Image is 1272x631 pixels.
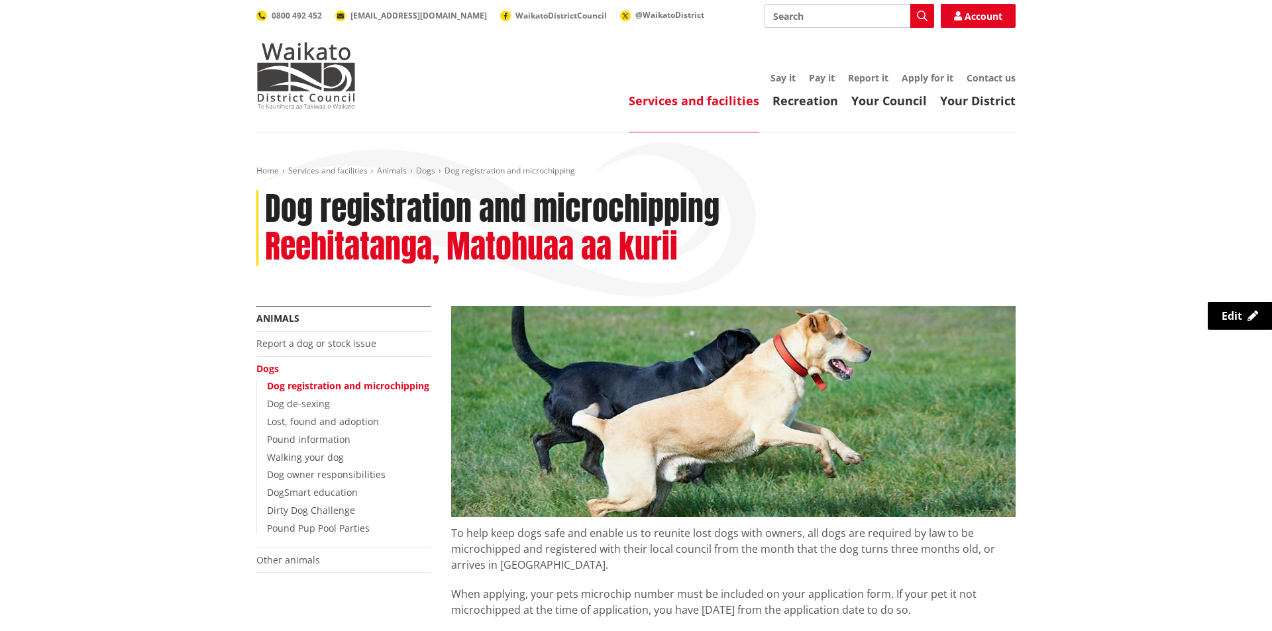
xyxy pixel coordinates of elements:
a: Report it [848,72,888,84]
a: Apply for it [902,72,953,84]
a: Pay it [809,72,835,84]
a: Other animals [256,554,320,566]
a: 0800 492 452 [256,10,322,21]
img: Register your dog [451,306,1016,517]
span: Edit [1222,309,1242,323]
p: When applying, your pets microchip number must be included on your application form. If your pet ... [451,586,1016,618]
p: To help keep dogs safe and enable us to reunite lost dogs with owners, all dogs are required by l... [451,517,1016,573]
a: Services and facilities [288,165,368,176]
span: Dog registration and microchipping [445,165,575,176]
a: Pound Pup Pool Parties [267,522,370,534]
h1: Dog registration and microchipping [265,190,719,228]
span: WaikatoDistrictCouncil [515,10,607,21]
a: Edit [1208,302,1272,330]
a: Dog de-sexing [267,397,330,410]
nav: breadcrumb [256,166,1016,177]
a: Say it [770,72,796,84]
a: Services and facilities [629,93,759,109]
a: Contact us [967,72,1016,84]
span: @WaikatoDistrict [635,9,704,21]
a: DogSmart education [267,486,358,499]
a: Dirty Dog Challenge [267,504,355,516]
span: 0800 492 452 [272,10,322,21]
a: @WaikatoDistrict [620,9,704,21]
input: Search input [765,4,934,28]
a: Walking your dog [267,451,344,463]
img: Waikato District Council - Te Kaunihera aa Takiwaa o Waikato [256,42,356,109]
a: WaikatoDistrictCouncil [500,10,607,21]
span: [EMAIL_ADDRESS][DOMAIN_NAME] [350,10,487,21]
a: Your District [940,93,1016,109]
a: [EMAIL_ADDRESS][DOMAIN_NAME] [335,10,487,21]
a: Lost, found and adoption [267,415,379,428]
a: Pound information [267,433,350,446]
a: Animals [256,312,299,324]
a: Report a dog or stock issue [256,337,376,350]
a: Home [256,165,279,176]
a: Your Council [851,93,927,109]
a: Dogs [416,165,435,176]
a: Account [941,4,1016,28]
a: Dog registration and microchipping [267,379,429,392]
a: Dog owner responsibilities [267,468,386,481]
a: Recreation [772,93,838,109]
a: Animals [377,165,407,176]
a: Dogs [256,362,279,375]
h2: Reehitatanga, Matohuaa aa kurii [265,228,678,266]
